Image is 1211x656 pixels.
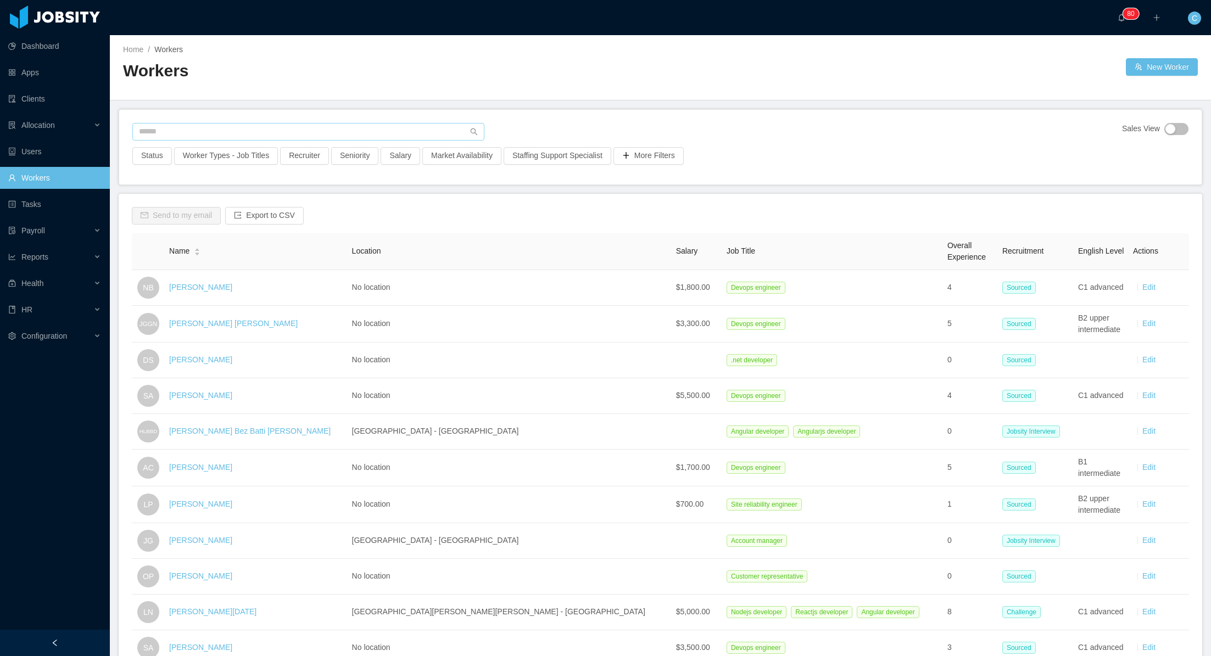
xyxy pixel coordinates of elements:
span: Overall Experience [947,241,986,261]
span: NB [143,277,153,299]
a: Jobsity Interview [1002,427,1064,435]
span: $3,500.00 [676,643,710,652]
span: Devops engineer [727,390,785,402]
span: LP [143,494,153,515]
a: Edit [1142,607,1156,616]
button: Worker Types - Job Titles [174,147,278,165]
a: [PERSON_NAME] [PERSON_NAME] [169,319,298,328]
a: Sourced [1002,643,1040,652]
a: icon: userWorkers [8,167,101,189]
a: Home [123,45,143,54]
td: 5 [943,450,998,486]
td: C1 advanced [1074,270,1129,306]
span: JG [143,530,153,552]
span: HR [21,305,32,314]
td: B1 intermediate [1074,450,1129,486]
span: Actions [1133,246,1158,255]
span: $1,700.00 [676,463,710,472]
a: Sourced [1002,283,1040,291]
span: Angular developer [727,425,789,438]
a: Sourced [1002,391,1040,400]
span: DS [143,349,153,371]
i: icon: search [470,128,478,136]
a: Sourced [1002,571,1040,580]
sup: 80 [1123,8,1139,19]
span: Account manager [727,535,787,547]
td: B2 upper intermediate [1074,306,1129,343]
span: Devops engineer [727,282,785,294]
span: Configuration [21,332,67,340]
span: English Level [1078,246,1124,255]
td: No location [348,306,672,343]
a: Sourced [1002,500,1040,508]
span: .net developer [727,354,777,366]
i: icon: book [8,306,16,313]
a: [PERSON_NAME] Bez Batti [PERSON_NAME] [169,427,331,435]
i: icon: medicine-box [8,279,16,287]
span: $1,800.00 [676,283,710,291]
i: icon: file-protect [8,227,16,234]
a: [PERSON_NAME] [169,536,232,545]
span: Devops engineer [727,642,785,654]
span: Jobsity Interview [1002,425,1060,438]
td: B2 upper intermediate [1074,486,1129,523]
td: No location [348,378,672,414]
i: icon: plus [1153,14,1160,21]
a: icon: appstoreApps [8,61,101,83]
a: [PERSON_NAME] [169,463,232,472]
a: [PERSON_NAME] [169,500,232,508]
td: No location [348,343,672,378]
span: Jobsity Interview [1002,535,1060,547]
span: Job Title [727,246,755,255]
a: Edit [1142,427,1156,435]
span: Allocation [21,121,55,130]
span: SA [143,385,154,407]
span: Workers [154,45,183,54]
td: 5 [943,306,998,343]
span: Sourced [1002,570,1036,582]
td: C1 advanced [1074,595,1129,630]
a: Edit [1142,463,1156,472]
i: icon: caret-up [194,247,200,250]
button: icon: plusMore Filters [613,147,684,165]
span: Sourced [1002,282,1036,294]
span: Customer representative [727,570,807,582]
span: Devops engineer [727,318,785,330]
button: Staffing Support Specialist [504,147,611,165]
a: Sourced [1002,319,1040,328]
h2: Workers [123,60,661,82]
a: Challenge [1002,607,1045,616]
button: Market Availability [422,147,501,165]
td: No location [348,486,672,523]
span: / [148,45,150,54]
td: 8 [943,595,998,630]
td: 1 [943,486,998,523]
span: $3,300.00 [676,319,710,328]
span: Angular developer [857,606,919,618]
span: Sourced [1002,318,1036,330]
span: Reports [21,253,48,261]
a: [PERSON_NAME] [169,355,232,364]
span: Sourced [1002,390,1036,402]
td: 0 [943,343,998,378]
span: Reactjs developer [791,606,852,618]
a: Edit [1142,536,1156,545]
a: icon: robotUsers [8,141,101,162]
td: 0 [943,414,998,450]
td: 0 [943,559,998,595]
a: [PERSON_NAME] [169,643,232,652]
td: 0 [943,523,998,559]
button: Status [132,147,172,165]
span: Nodejs developer [727,606,786,618]
span: Sales View [1122,123,1160,135]
i: icon: setting [8,332,16,340]
a: [PERSON_NAME] [169,283,232,291]
td: 4 [943,270,998,306]
a: icon: usergroup-addNew Worker [1126,58,1198,76]
span: Devops engineer [727,462,785,474]
a: [PERSON_NAME] [169,391,232,400]
span: Sourced [1002,498,1036,511]
div: Sort [194,246,200,254]
span: $5,000.00 [676,607,710,616]
td: No location [348,559,672,595]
